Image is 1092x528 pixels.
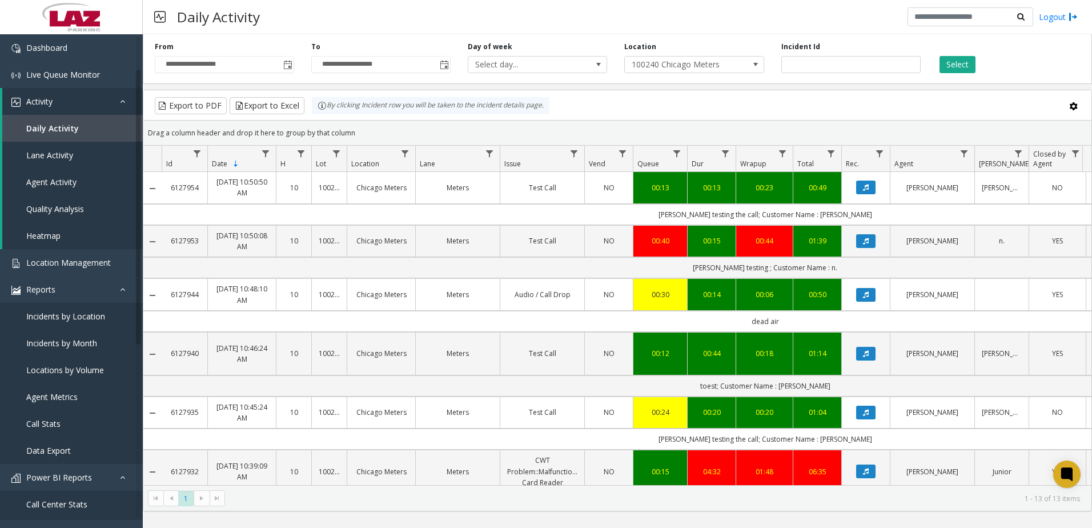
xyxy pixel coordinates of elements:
a: Chicago Meters [354,289,408,300]
span: Daily Activity [26,123,79,134]
a: 00:50 [800,289,834,300]
label: To [311,42,320,52]
div: 00:15 [640,466,680,477]
span: Quality Analysis [26,203,84,214]
span: Total [797,159,814,169]
div: 00:13 [694,182,729,193]
h3: Daily Activity [171,3,266,31]
img: 'icon' [11,98,21,107]
img: infoIcon.svg [318,101,327,110]
a: [DATE] 10:50:50 AM [215,177,269,198]
a: Collapse Details [143,184,162,193]
a: YES [1036,289,1079,300]
span: NO [1052,407,1063,417]
a: 00:18 [743,348,786,359]
span: Data Export [26,445,71,456]
span: Lane [420,159,435,169]
a: 6127935 [168,407,200,418]
button: Select [940,56,975,73]
a: Chicago Meters [354,182,408,193]
div: 00:24 [640,407,680,418]
a: NO [592,235,626,246]
a: [PERSON_NAME] [982,182,1022,193]
img: 'icon' [11,44,21,53]
span: Vend [589,159,605,169]
span: YES [1052,349,1063,358]
div: 04:32 [694,466,729,477]
a: 6127932 [168,466,200,477]
a: Collapse Details [143,291,162,300]
a: Dur Filter Menu [718,146,733,161]
a: NO [592,289,626,300]
a: 00:13 [640,182,680,193]
a: NO [592,182,626,193]
span: Power BI Reports [26,472,92,483]
a: Agent Activity [2,169,143,195]
a: 00:20 [694,407,729,418]
span: Agent [894,159,913,169]
img: 'icon' [11,286,21,295]
span: NO [604,467,615,477]
span: Agent Metrics [26,391,78,402]
span: Select day... [468,57,579,73]
button: Export to Excel [230,97,304,114]
a: Meters [423,348,493,359]
a: [PERSON_NAME] [897,289,967,300]
span: Location Management [26,257,111,268]
a: Meters [423,235,493,246]
label: Location [624,42,656,52]
span: Dashboard [26,42,67,53]
a: Test Call [507,182,577,193]
span: Lot [316,159,326,169]
a: Lot Filter Menu [329,146,344,161]
a: 6127953 [168,235,200,246]
a: 00:12 [640,348,680,359]
span: Wrapup [740,159,766,169]
a: Queue Filter Menu [669,146,685,161]
a: 00:06 [743,289,786,300]
span: Sortable [231,159,240,169]
span: Toggle popup [281,57,294,73]
span: Toggle popup [437,57,450,73]
span: NO [604,183,615,193]
a: Vend Filter Menu [615,146,631,161]
img: 'icon' [11,71,21,80]
a: Date Filter Menu [258,146,274,161]
kendo-pager-info: 1 - 13 of 13 items [232,494,1080,503]
a: 01:48 [743,466,786,477]
label: Day of week [468,42,512,52]
span: Live Queue Monitor [26,69,100,80]
a: 10 [283,235,304,246]
span: Incidents by Month [26,338,97,349]
a: 00:23 [743,182,786,193]
a: [PERSON_NAME] [897,407,967,418]
span: Lane Activity [26,150,73,161]
a: YES [1036,466,1079,477]
a: YES [1036,348,1079,359]
a: Lane Filter Menu [482,146,497,161]
a: 06:35 [800,466,834,477]
span: Id [166,159,172,169]
img: logout [1069,11,1078,23]
a: Meters [423,289,493,300]
span: Heatmap [26,230,61,241]
a: Meters [423,407,493,418]
a: 100240 [319,466,340,477]
span: YES [1052,290,1063,299]
a: Id Filter Menu [190,146,205,161]
span: 100240 Chicago Meters [625,57,736,73]
a: Daily Activity [2,115,143,142]
div: 00:14 [694,289,729,300]
a: Chicago Meters [354,407,408,418]
a: Heatmap [2,222,143,249]
div: Drag a column header and drop it here to group by that column [143,123,1091,143]
a: 10 [283,289,304,300]
span: Call Stats [26,418,61,429]
a: [PERSON_NAME] [897,182,967,193]
a: 01:04 [800,407,834,418]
